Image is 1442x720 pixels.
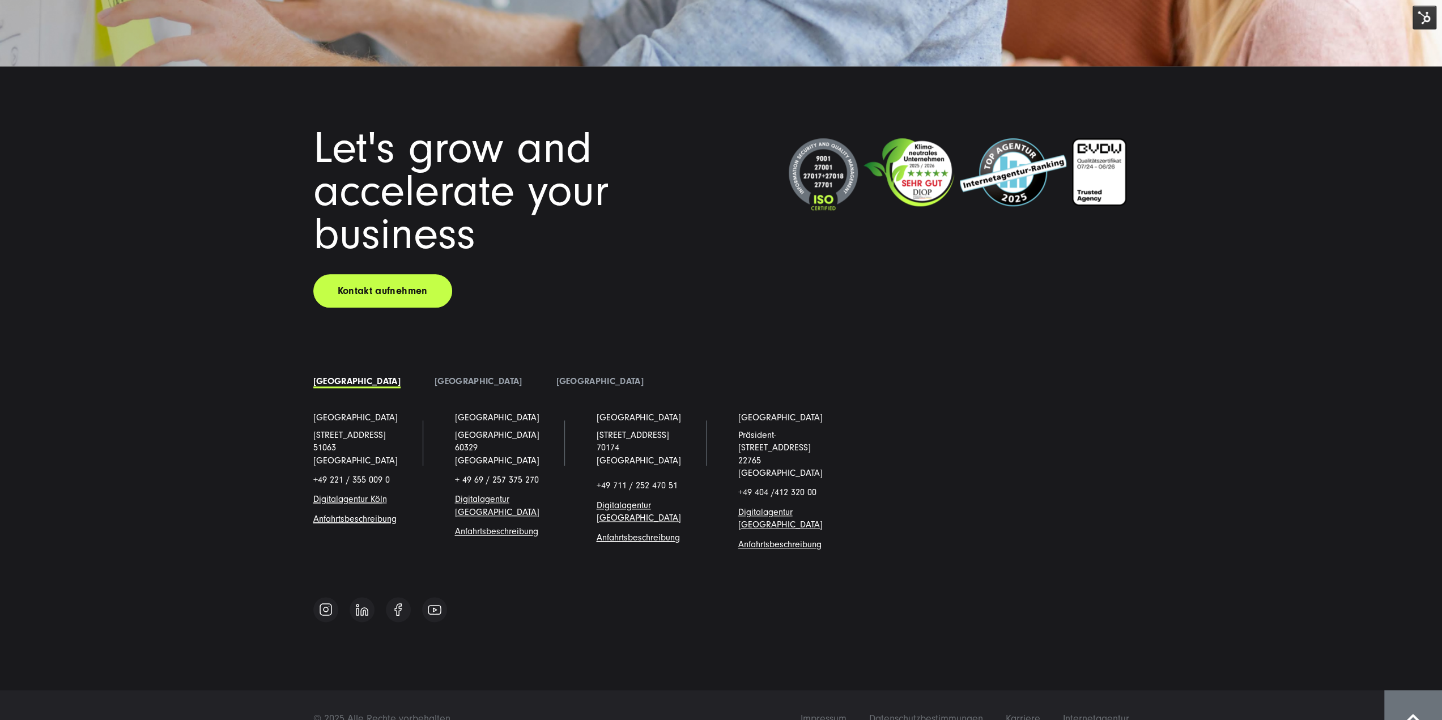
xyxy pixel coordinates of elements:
a: 60329 [GEOGRAPHIC_DATA] [455,442,539,465]
a: [GEOGRAPHIC_DATA] [435,376,522,386]
a: Digitalagentur [GEOGRAPHIC_DATA] [455,494,539,517]
img: Follow us on Youtube [428,604,441,615]
a: Anfahrtsbeschreibun [455,526,533,536]
a: Kontakt aufnehmen [313,274,452,308]
a: Digitalagentur [GEOGRAPHIC_DATA] [738,507,823,530]
span: + 49 69 / 257 375 270 [455,475,539,485]
a: Anfahrtsbeschreibung [597,532,680,543]
a: [GEOGRAPHIC_DATA] [738,411,823,424]
a: [GEOGRAPHIC_DATA] [313,411,398,424]
a: 70174 [GEOGRAPHIC_DATA] [597,442,681,465]
img: Klimaneutrales Unternehmen SUNZINET GmbH [864,138,954,206]
span: [GEOGRAPHIC_DATA] [455,430,539,440]
a: [STREET_ADDRESS] [597,430,669,440]
img: HubSpot Tools-Menüschalter [1413,6,1436,29]
p: Präsident-[STREET_ADDRESS] 22765 [GEOGRAPHIC_DATA] [738,429,846,480]
a: Digitalagentur Köl [313,494,382,504]
img: Follow us on Facebook [394,603,402,616]
img: Follow us on Linkedin [356,603,368,616]
span: g [455,526,538,536]
span: 412 320 00 [775,487,816,497]
a: [GEOGRAPHIC_DATA] [313,376,401,386]
a: Anfahrtsbeschreibung [313,514,397,524]
img: Follow us on Instagram [319,602,333,616]
a: [GEOGRAPHIC_DATA] [455,411,539,424]
img: BVDW-Zertifizierung-Weiß [1072,138,1126,206]
img: ISO-Siegel_2024_dunkel [789,138,858,211]
a: Anfahrtsbeschreibung [738,539,822,549]
a: [STREET_ADDRESS] [313,430,386,440]
a: n [382,494,387,504]
a: Digitalagentur [GEOGRAPHIC_DATA] [597,500,681,523]
img: Top Internetagentur und Full Service Digitalagentur SUNZINET - 2024 [960,138,1066,206]
span: +49 404 / [738,487,816,497]
p: +49 221 / 355 009 0 [313,474,421,486]
a: [GEOGRAPHIC_DATA] [556,376,643,386]
span: +49 711 / 252 470 51 [597,480,678,491]
span: Let's grow and accelerate your business [313,123,609,259]
a: [GEOGRAPHIC_DATA] [597,411,681,424]
a: 51063 [GEOGRAPHIC_DATA] [313,442,398,465]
